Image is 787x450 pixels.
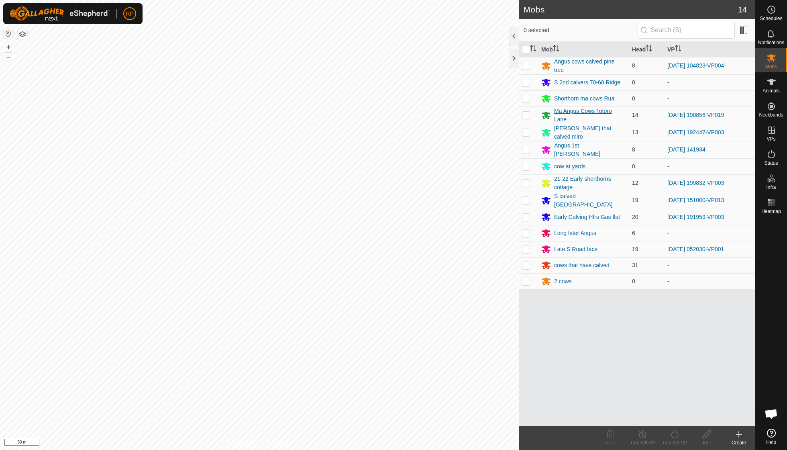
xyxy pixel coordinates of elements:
[664,42,755,57] th: VP
[667,246,724,252] a: [DATE] 052030-VP001
[4,29,13,39] button: Reset Map
[554,261,610,270] div: cows that have calved
[632,129,638,135] span: 13
[691,439,723,446] div: Edit
[659,439,691,446] div: Turn On VP
[723,439,755,446] div: Create
[632,180,638,186] span: 12
[759,112,783,117] span: Neckbands
[758,40,784,45] span: Notifications
[4,42,13,52] button: +
[763,88,780,93] span: Animals
[530,46,536,53] p-sorticon: Activate to sort
[632,95,635,102] span: 0
[667,197,724,203] a: [DATE] 151000-VP013
[554,78,620,87] div: S 2nd calvers 70-60 Ridge
[760,16,782,21] span: Schedules
[632,62,635,69] span: 8
[524,5,738,14] h2: Mobs
[667,62,724,69] a: [DATE] 104823-VP004
[4,53,13,62] button: –
[126,10,133,18] span: RP
[554,94,614,103] div: Shorthorn ma cows Rua
[632,163,635,170] span: 0
[554,213,620,221] div: Early Calving Hfrs Gas flat
[554,229,596,237] div: Long later Angus
[664,90,755,106] td: -
[626,439,659,446] div: Turn Off VP
[554,162,586,171] div: cow at yards
[764,161,778,166] span: Status
[632,112,638,118] span: 14
[554,141,626,158] div: Angus 1st [PERSON_NAME]
[664,257,755,273] td: -
[554,175,626,192] div: 21-22 Early shorthorns cottage
[766,185,776,190] span: Infra
[632,278,635,284] span: 0
[667,180,724,186] a: [DATE] 190832-VP003
[632,246,638,252] span: 19
[767,137,775,141] span: VPs
[629,42,664,57] th: Head
[667,146,705,153] a: [DATE] 141934
[761,209,781,214] span: Heatmap
[632,262,638,268] span: 31
[646,46,652,53] p-sorticon: Activate to sort
[765,64,777,69] span: Mobs
[664,225,755,241] td: -
[667,214,724,220] a: [DATE] 191959-VP003
[638,22,735,39] input: Search (S)
[632,146,635,153] span: 8
[554,57,626,74] div: Angus cows calved pine tree
[554,245,597,254] div: Late S Road face
[267,440,291,447] a: Contact Us
[632,214,638,220] span: 20
[738,4,747,16] span: 14
[632,197,638,203] span: 19
[538,42,629,57] th: Mob
[604,440,618,446] span: Delete
[667,129,724,135] a: [DATE] 192447-VP003
[18,29,27,39] button: Map Layers
[664,158,755,174] td: -
[759,402,783,426] div: Open chat
[553,46,559,53] p-sorticon: Activate to sort
[228,440,258,447] a: Privacy Policy
[554,277,572,286] div: 2 cows
[632,230,635,236] span: 6
[524,26,638,35] span: 0 selected
[632,79,635,86] span: 0
[554,124,626,141] div: [PERSON_NAME] that calved miro
[554,107,626,124] div: Ma Angus Cows Totoro Lane
[664,273,755,289] td: -
[10,6,110,21] img: Gallagher Logo
[664,74,755,90] td: -
[554,192,626,209] div: S calved [GEOGRAPHIC_DATA]
[675,46,681,53] p-sorticon: Activate to sort
[667,112,724,118] a: [DATE] 190856-VP019
[766,440,776,445] span: Help
[755,425,787,448] a: Help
